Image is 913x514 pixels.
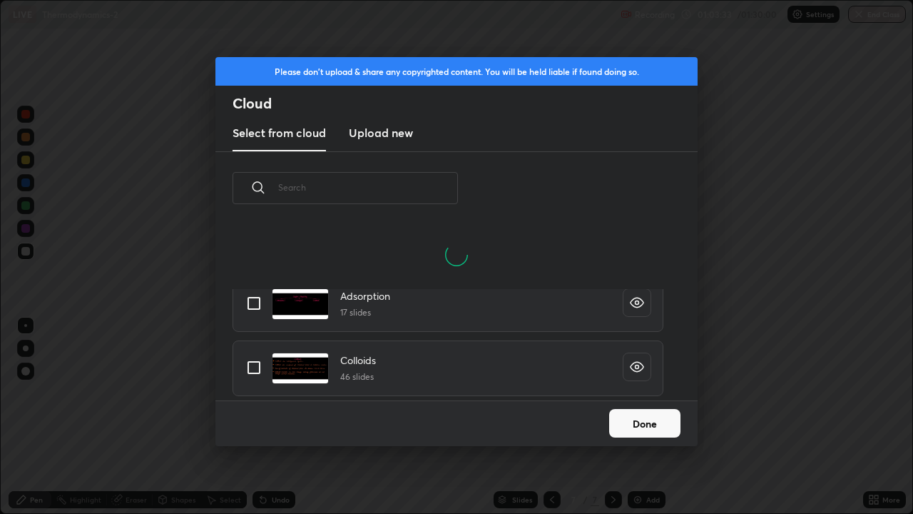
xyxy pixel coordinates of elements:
[609,409,680,438] button: Done
[278,157,458,218] input: Search
[340,371,376,383] h5: 46 slides
[340,288,390,303] h4: Adsorption
[349,124,413,141] h3: Upload new
[233,94,698,113] h2: Cloud
[272,288,329,320] img: 1739941688GQ3YSA.pdf
[340,306,390,319] h5: 17 slides
[215,57,698,86] div: Please don't upload & share any copyrighted content. You will be held liable if found doing so.
[215,289,680,400] div: grid
[233,124,326,141] h3: Select from cloud
[340,353,376,368] h4: Colloids
[272,353,329,384] img: 1740729214YXZ7WK.pdf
